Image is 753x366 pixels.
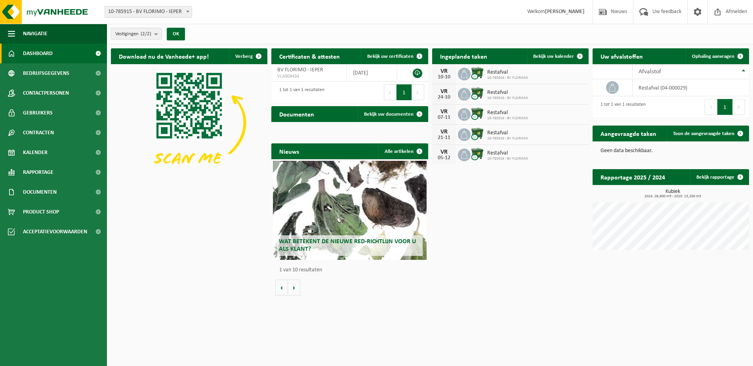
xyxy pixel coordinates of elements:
[23,63,69,83] span: Bedrijfsgegevens
[277,67,323,73] span: BV FLORIMO - IEPER
[667,126,748,141] a: Toon de aangevraagde taken
[690,169,748,185] a: Bekijk rapportage
[111,48,217,64] h2: Download nu de Vanheede+ app!
[23,222,87,242] span: Acceptatievoorwaarden
[487,69,528,76] span: Restafval
[111,28,162,40] button: Vestigingen(2/2)
[23,83,69,103] span: Contactpersonen
[105,6,192,17] span: 10-785915 - BV FLORIMO - IEPER
[273,161,426,260] a: Wat betekent de nieuwe RED-richtlijn voor u als klant?
[288,280,300,295] button: Volgende
[275,280,288,295] button: Vorige
[23,123,54,143] span: Contracten
[436,95,452,100] div: 24-10
[358,106,427,122] a: Bekijk uw documenten
[436,149,452,155] div: VR
[545,9,585,15] strong: [PERSON_NAME]
[733,99,745,115] button: Next
[487,136,528,141] span: 10-785916 - BV FLORIMO
[597,98,646,116] div: 1 tot 1 van 1 resultaten
[279,238,416,252] span: Wat betekent de nieuwe RED-richtlijn voor u als klant?
[471,87,484,100] img: WB-1100-CU
[487,116,528,121] span: 10-785916 - BV FLORIMO
[593,169,673,185] h2: Rapportage 2025 / 2024
[436,115,452,120] div: 07-11
[412,84,424,100] button: Next
[487,150,528,156] span: Restafval
[141,31,151,36] count: (2/2)
[235,54,253,59] span: Verberg
[487,156,528,161] span: 10-785916 - BV FLORIMO
[436,88,452,95] div: VR
[705,99,717,115] button: Previous
[436,74,452,80] div: 10-10
[471,127,484,141] img: WB-1100-CU
[471,67,484,80] img: WB-1100-CU
[436,68,452,74] div: VR
[361,48,427,64] a: Bekijk uw certificaten
[275,84,324,101] div: 1 tot 1 van 1 resultaten
[717,99,733,115] button: 1
[397,84,412,100] button: 1
[436,109,452,115] div: VR
[271,106,322,122] h2: Documenten
[229,48,267,64] button: Verberg
[23,143,48,162] span: Kalender
[384,84,397,100] button: Previous
[633,79,749,96] td: restafval (04-000029)
[593,126,664,141] h2: Aangevraagde taken
[271,143,307,159] h2: Nieuws
[277,73,341,80] span: VLA904434
[23,162,53,182] span: Rapportage
[487,90,528,96] span: Restafval
[271,48,348,64] h2: Certificaten & attesten
[686,48,748,64] a: Ophaling aanvragen
[471,107,484,120] img: WB-1100-CU
[487,76,528,80] span: 10-785916 - BV FLORIMO
[105,6,192,18] span: 10-785915 - BV FLORIMO - IEPER
[23,182,57,202] span: Documenten
[639,69,661,75] span: Afvalstof
[436,135,452,141] div: 21-11
[471,147,484,161] img: WB-1100-CU
[23,103,53,123] span: Gebruikers
[23,24,48,44] span: Navigatie
[597,194,749,198] span: 2024: 28,600 m3 - 2025: 13,200 m3
[432,48,495,64] h2: Ingeplande taken
[378,143,427,159] a: Alle artikelen
[597,189,749,198] h3: Kubiek
[279,267,424,273] p: 1 van 10 resultaten
[23,202,59,222] span: Product Shop
[364,112,414,117] span: Bekijk uw documenten
[527,48,588,64] a: Bekijk uw kalender
[487,130,528,136] span: Restafval
[692,54,734,59] span: Ophaling aanvragen
[367,54,414,59] span: Bekijk uw certificaten
[487,96,528,101] span: 10-785916 - BV FLORIMO
[23,44,53,63] span: Dashboard
[673,131,734,136] span: Toon de aangevraagde taken
[111,64,267,181] img: Download de VHEPlus App
[487,110,528,116] span: Restafval
[436,155,452,161] div: 05-12
[347,64,397,82] td: [DATE]
[593,48,651,64] h2: Uw afvalstoffen
[533,54,574,59] span: Bekijk uw kalender
[600,148,741,154] p: Geen data beschikbaar.
[436,129,452,135] div: VR
[167,28,185,40] button: OK
[115,28,151,40] span: Vestigingen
